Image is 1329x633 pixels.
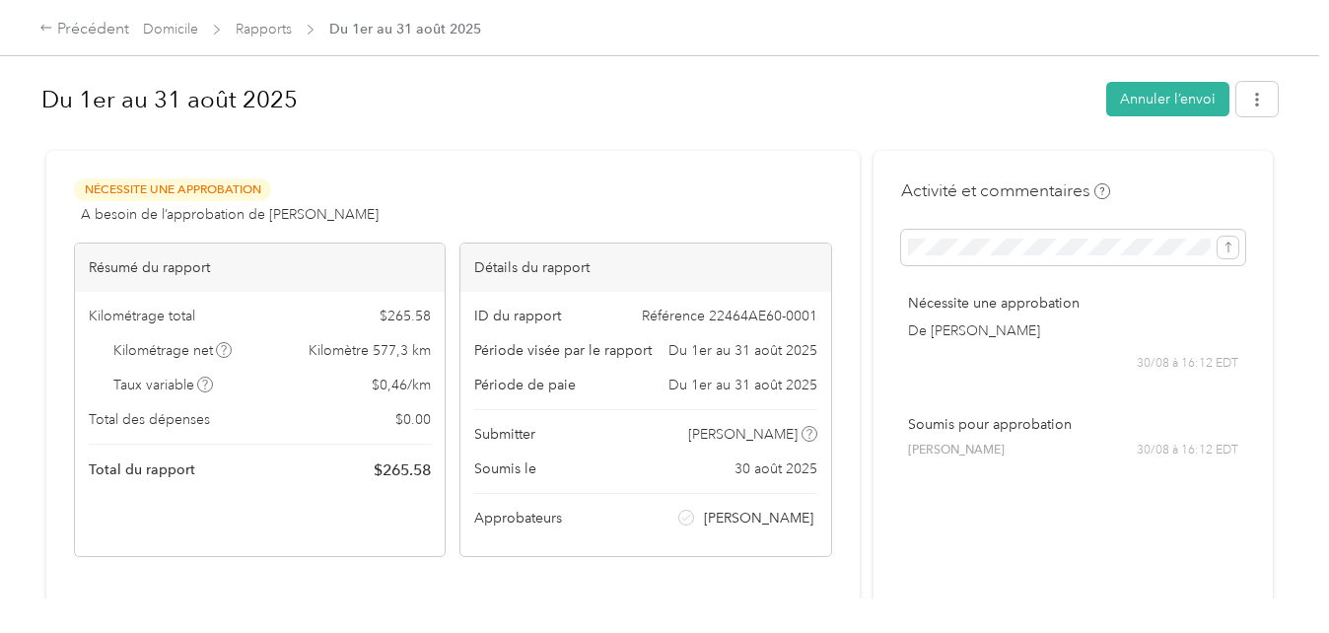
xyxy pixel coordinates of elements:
[908,414,1238,435] p: Soumis pour approbation
[403,411,431,428] font: 0.00
[908,320,1238,341] p: De [PERSON_NAME]
[81,204,379,225] span: A besoin de l’approbation de [PERSON_NAME]
[474,458,536,479] span: Soumis le
[74,597,155,618] div: Voyages (24)
[474,508,562,528] span: Approbateurs
[908,293,1238,314] p: Nécessite une approbation
[74,178,271,201] span: Nécessite une approbation
[474,340,652,361] span: Période visée par le rapport
[380,306,431,326] span: $
[734,458,817,479] span: 30 août 2025
[113,375,194,395] font: Taux variable
[474,306,561,326] span: ID du rapport
[395,409,431,430] span: $
[309,340,431,361] span: Kilomètre 577,3 km
[89,409,210,430] span: Total des dépenses
[75,244,445,292] div: Résumé du rapport
[1137,442,1238,459] span: 30/08 à 16:12 EDT
[89,459,195,480] span: Total du rapport
[1137,355,1238,373] span: 30/08 à 16:12 EDT
[372,375,431,395] span: $
[186,597,263,618] div: Dépense (0)
[387,308,431,324] font: 265.58
[374,458,431,482] span: $
[380,377,431,393] font: 0,46/km
[143,21,198,37] a: Domicile
[460,244,830,292] div: Détails du rapport
[236,21,292,37] a: Rapports
[642,306,817,326] span: Référence 22464AE60-0001
[329,19,481,39] span: Du 1er au 31 août 2025
[704,508,813,528] span: [PERSON_NAME]
[89,306,195,326] span: Kilométrage total
[474,375,576,395] span: Période de paie
[668,375,817,395] span: Du 1er au 31 août 2025
[113,340,213,361] font: Kilométrage net
[901,179,1090,201] font: Activité et commentaires
[57,19,129,38] font: Précédent
[383,460,431,479] font: 265.58
[1219,523,1329,633] iframe: Everlance-gr Chat Button Frame
[908,442,1005,459] span: [PERSON_NAME]
[474,424,535,445] span: Submitter
[668,340,817,361] span: Du 1er au 31 août 2025
[1106,82,1229,116] button: Annuler l’envoi
[688,424,798,445] span: [PERSON_NAME]
[41,76,1092,123] h1: Aug 1 - 31, 2025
